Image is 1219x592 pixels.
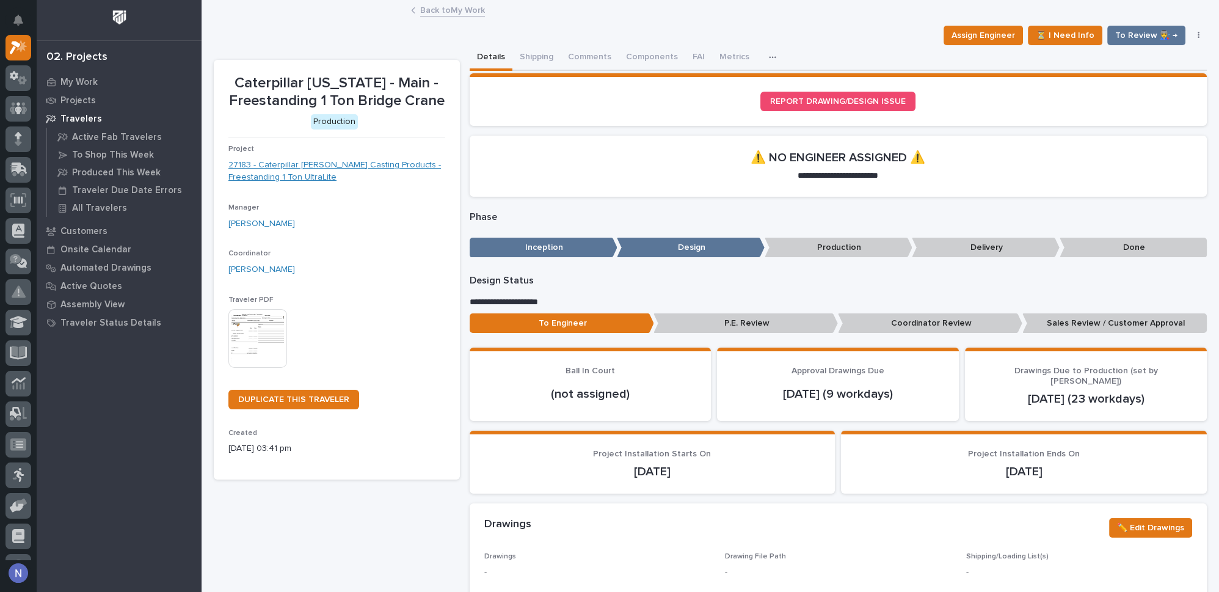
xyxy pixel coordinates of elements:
span: Manager [228,204,259,211]
a: Onsite Calendar [37,240,202,258]
img: Workspace Logo [108,6,131,29]
p: Inception [470,238,617,258]
p: Production [765,238,912,258]
p: My Work [60,77,98,88]
p: P.E. Review [653,313,838,334]
a: Customers [37,222,202,240]
p: [DATE] [856,464,1192,479]
a: My Work [37,73,202,91]
a: Back toMy Work [420,2,485,16]
span: Created [228,429,257,437]
span: Project [228,145,254,153]
p: Phase [470,211,1207,223]
p: Produced This Week [72,167,161,178]
button: ⏳ I Need Info [1028,26,1102,45]
button: users-avatar [5,560,31,586]
p: All Travelers [72,203,127,214]
p: Automated Drawings [60,263,151,274]
a: Traveler Status Details [37,313,202,332]
span: Assign Engineer [952,28,1015,43]
div: Production [311,114,358,130]
span: Ball In Court [566,367,615,375]
span: Drawings Due to Production (set by [PERSON_NAME]) [1014,367,1158,386]
a: Projects [37,91,202,109]
p: Travelers [60,114,102,125]
button: Shipping [512,45,561,71]
a: Produced This Week [47,164,202,181]
span: REPORT DRAWING/DESIGN ISSUE [770,97,906,106]
span: ⏳ I Need Info [1036,28,1094,43]
p: To Engineer [470,313,654,334]
p: Assembly View [60,299,125,310]
p: Coordinator Review [838,313,1022,334]
span: Drawing File Path [725,553,786,560]
p: [DATE] 03:41 pm [228,442,445,455]
button: Details [470,45,512,71]
p: Design [617,238,765,258]
p: [DATE] [484,464,821,479]
a: REPORT DRAWING/DESIGN ISSUE [760,92,915,111]
span: To Review 👨‍🏭 → [1115,28,1177,43]
p: Projects [60,95,96,106]
p: Customers [60,226,107,237]
a: Traveler Due Date Errors [47,181,202,199]
p: Onsite Calendar [60,244,131,255]
a: All Travelers [47,199,202,216]
span: Coordinator [228,250,271,257]
p: - [484,566,710,579]
button: Components [619,45,685,71]
h2: Drawings [484,518,531,532]
a: DUPLICATE THIS TRAVELER [228,390,359,409]
button: FAI [685,45,712,71]
a: Travelers [37,109,202,128]
p: Active Fab Travelers [72,132,162,143]
p: Caterpillar [US_STATE] - Main - Freestanding 1 Ton Bridge Crane [228,75,445,110]
span: ✏️ Edit Drawings [1117,521,1184,535]
div: 02. Projects [46,51,107,64]
span: Project Installation Starts On [593,450,711,458]
a: Automated Drawings [37,258,202,277]
button: Metrics [712,45,757,71]
span: Traveler PDF [228,296,274,304]
div: Notifications [15,15,31,34]
a: [PERSON_NAME] [228,263,295,276]
span: Project Installation Ends On [968,450,1080,458]
p: Sales Review / Customer Approval [1022,313,1207,334]
a: 27183 - Caterpillar [PERSON_NAME] Casting Products - Freestanding 1 Ton UltraLite [228,159,445,185]
a: Active Quotes [37,277,202,295]
p: Design Status [470,275,1207,287]
span: Shipping/Loading List(s) [966,553,1048,560]
button: Assign Engineer [944,26,1023,45]
a: [PERSON_NAME] [228,217,295,230]
p: - [966,566,1192,579]
p: To Shop This Week [72,150,154,161]
button: Notifications [5,7,31,33]
button: Comments [561,45,619,71]
p: [DATE] (23 workdays) [980,392,1192,406]
p: Delivery [912,238,1060,258]
a: To Shop This Week [47,146,202,163]
span: DUPLICATE THIS TRAVELER [238,395,349,404]
p: Traveler Status Details [60,318,161,329]
a: Assembly View [37,295,202,313]
p: (not assigned) [484,387,697,401]
button: To Review 👨‍🏭 → [1107,26,1185,45]
p: [DATE] (9 workdays) [732,387,944,401]
p: - [725,566,727,579]
p: Active Quotes [60,281,122,292]
span: Approval Drawings Due [791,367,884,375]
button: ✏️ Edit Drawings [1109,518,1192,538]
a: Active Fab Travelers [47,128,202,145]
h2: ⚠️ NO ENGINEER ASSIGNED ⚠️ [751,150,925,165]
p: Done [1060,238,1207,258]
p: Traveler Due Date Errors [72,185,182,196]
span: Drawings [484,553,516,560]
